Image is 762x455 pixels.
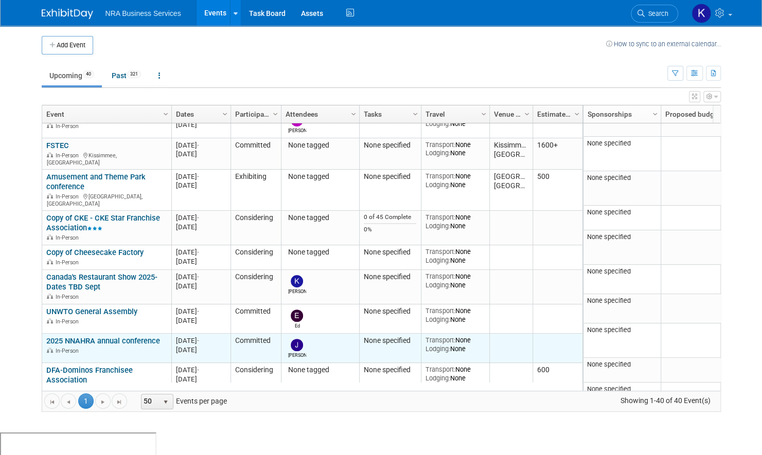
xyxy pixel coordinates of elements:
a: Search [631,5,678,23]
td: 1600+ [533,138,582,170]
span: Column Settings [221,110,229,118]
span: None specified [587,326,631,334]
img: In-Person Event [47,193,53,198]
span: Search [645,10,668,17]
span: - [197,366,199,374]
a: Copy of Cheesecake Factory [46,248,144,257]
img: In-Person Event [47,123,53,128]
td: Considering [231,245,281,270]
span: - [197,141,199,149]
div: Jennifer Bonilla [288,351,306,359]
div: None None [426,336,485,353]
span: Lodging: [426,120,450,128]
a: Column Settings [478,105,489,121]
td: Considering [231,211,281,245]
span: In-Person [56,234,82,241]
span: Go to the last page [115,398,123,406]
img: Ed Kastli [291,310,303,322]
span: None specified [587,174,631,181]
span: select [162,398,170,406]
span: - [197,273,199,281]
a: Go to the first page [44,393,60,409]
span: Transport: [426,248,455,256]
span: Transport: [426,213,455,221]
img: In-Person Event [47,348,53,353]
div: [DATE] [176,248,226,257]
span: Lodging: [426,222,450,230]
span: Column Settings [271,110,279,118]
a: Go to the previous page [61,393,76,409]
span: - [197,248,199,256]
img: In-Person Event [47,259,53,264]
div: [DATE] [176,272,226,281]
span: Lodging: [426,149,450,157]
img: In-Person Event [47,234,53,240]
span: None specified [587,208,631,216]
div: None specified [364,248,416,257]
td: Committed [231,138,281,170]
div: [DATE] [176,181,226,190]
div: [DATE] [176,172,226,181]
a: Column Settings [160,105,171,121]
div: None None [426,366,485,382]
div: [DATE] [176,223,226,231]
div: None specified [364,141,416,150]
span: Events per page [128,393,237,409]
span: Transport: [426,272,455,280]
span: In-Person [56,348,82,354]
div: None None [426,272,485,289]
span: In-Person [56,123,82,130]
div: 0% [364,226,416,233]
span: Lodging: [426,257,450,264]
a: Go to the last page [112,393,127,409]
div: Kissimmee, [GEOGRAPHIC_DATA] [46,151,167,166]
span: Showing 1-40 of 40 Event(s) [611,393,720,408]
span: 321 [127,70,141,78]
a: Past321 [104,66,149,85]
img: Kay Allen [291,275,303,287]
a: Column Settings [270,105,281,121]
img: In-Person Event [47,152,53,157]
a: Venue Location [494,105,526,123]
div: [DATE] [176,257,226,266]
div: None tagged [286,141,355,150]
span: Lodging: [426,316,450,323]
span: Column Settings [349,110,358,118]
div: [DATE] [176,336,226,345]
a: Travel [426,105,483,123]
td: Committed [231,334,281,363]
div: None specified [364,366,416,375]
span: Lodging: [426,345,450,353]
a: Tasks [364,105,414,123]
img: In-Person Event [47,318,53,323]
div: [DATE] [176,375,226,384]
span: 40 [83,70,94,78]
span: Column Settings [411,110,419,118]
div: None specified [364,272,416,282]
td: 500 [533,170,582,211]
a: Column Settings [410,105,421,121]
td: Kissimmee, [GEOGRAPHIC_DATA] [489,138,533,170]
span: Go to the previous page [64,398,73,406]
span: Column Settings [162,110,170,118]
span: In-Person [56,259,82,266]
a: Event [46,105,165,123]
span: - [197,307,199,315]
img: Kay Allen [692,4,711,23]
a: 2025 NNAHRA annual conference [46,336,160,345]
div: [DATE] [176,316,226,325]
a: Proposed budget [665,105,731,123]
div: Ed Kastli [288,322,306,330]
a: Column Settings [571,105,582,121]
a: Column Settings [348,105,359,121]
span: - [197,214,199,222]
img: Jennifer Bonilla [291,339,303,351]
span: Lodging: [426,374,450,382]
div: None None [426,172,485,189]
td: Considering [231,109,281,138]
div: Amy Guy [288,126,306,134]
a: Column Settings [521,105,533,121]
span: Transport: [426,336,455,344]
a: How to sync to an external calendar... [606,40,721,48]
span: 50 [141,394,159,409]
